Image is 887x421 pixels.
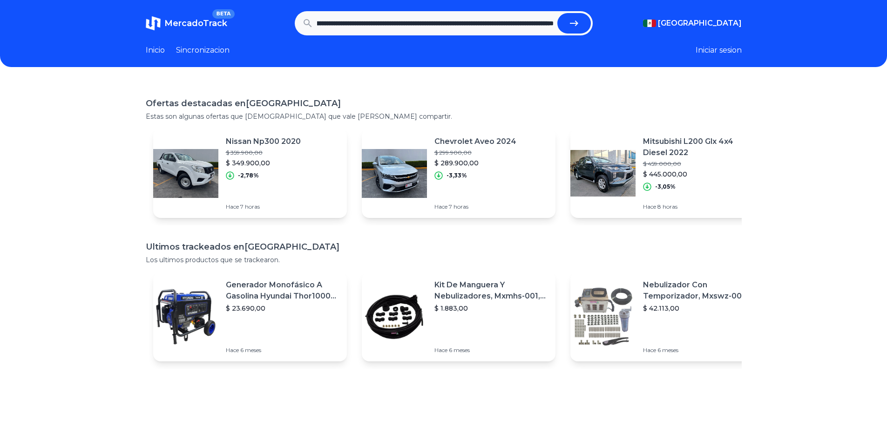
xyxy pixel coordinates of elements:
[226,158,301,168] p: $ 349.900,00
[146,45,165,56] a: Inicio
[643,346,757,354] p: Hace 6 meses
[643,170,757,179] p: $ 445.000,00
[643,203,757,210] p: Hace 8 horas
[643,279,757,302] p: Nebulizador Con Temporizador, Mxswz-009, 50m, 40 Boquillas
[226,279,339,302] p: Generador Monofásico A Gasolina Hyundai Thor10000 P 11.5 Kw
[643,304,757,313] p: $ 42.113,00
[146,16,227,31] a: MercadoTrackBETA
[570,272,764,361] a: Featured imageNebulizador Con Temporizador, Mxswz-009, 50m, 40 Boquillas$ 42.113,00Hace 6 meses
[176,45,230,56] a: Sincronizacion
[362,272,555,361] a: Featured imageKit De Manguera Y Nebulizadores, Mxmhs-001, 6m, 6 Tees, 8 Bo$ 1.883,00Hace 6 meses
[146,112,742,121] p: Estas son algunas ofertas que [DEMOGRAPHIC_DATA] que vale [PERSON_NAME] compartir.
[153,129,347,218] a: Featured imageNissan Np300 2020$ 359.900,00$ 349.900,00-2,78%Hace 7 horas
[226,304,339,313] p: $ 23.690,00
[362,284,427,349] img: Featured image
[434,203,516,210] p: Hace 7 horas
[153,141,218,206] img: Featured image
[434,279,548,302] p: Kit De Manguera Y Nebulizadores, Mxmhs-001, 6m, 6 Tees, 8 Bo
[434,136,516,147] p: Chevrolet Aveo 2024
[146,240,742,253] h1: Ultimos trackeados en [GEOGRAPHIC_DATA]
[212,9,234,19] span: BETA
[643,18,742,29] button: [GEOGRAPHIC_DATA]
[362,129,555,218] a: Featured imageChevrolet Aveo 2024$ 299.900,00$ 289.900,00-3,33%Hace 7 horas
[570,129,764,218] a: Featured imageMitsubishi L200 Glx 4x4 Diesel 2022$ 459.000,00$ 445.000,00-3,05%Hace 8 horas
[570,141,636,206] img: Featured image
[658,18,742,29] span: [GEOGRAPHIC_DATA]
[434,149,516,156] p: $ 299.900,00
[146,16,161,31] img: MercadoTrack
[146,97,742,110] h1: Ofertas destacadas en [GEOGRAPHIC_DATA]
[226,136,301,147] p: Nissan Np300 2020
[226,149,301,156] p: $ 359.900,00
[434,304,548,313] p: $ 1.883,00
[570,284,636,349] img: Featured image
[226,203,301,210] p: Hace 7 horas
[153,272,347,361] a: Featured imageGenerador Monofásico A Gasolina Hyundai Thor10000 P 11.5 Kw$ 23.690,00Hace 6 meses
[447,172,467,179] p: -3,33%
[643,136,757,158] p: Mitsubishi L200 Glx 4x4 Diesel 2022
[655,183,676,190] p: -3,05%
[696,45,742,56] button: Iniciar sesion
[643,20,656,27] img: Mexico
[153,284,218,349] img: Featured image
[434,346,548,354] p: Hace 6 meses
[226,346,339,354] p: Hace 6 meses
[434,158,516,168] p: $ 289.900,00
[146,255,742,265] p: Los ultimos productos que se trackearon.
[362,141,427,206] img: Featured image
[164,18,227,28] span: MercadoTrack
[643,160,757,168] p: $ 459.000,00
[238,172,259,179] p: -2,78%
